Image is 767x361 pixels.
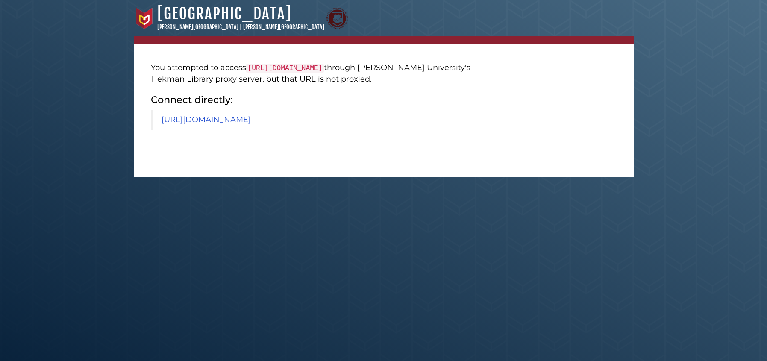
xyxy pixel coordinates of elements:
code: [URL][DOMAIN_NAME] [246,64,324,73]
p: You attempted to access through [PERSON_NAME] University's Hekman Library proxy server, but that ... [151,62,495,85]
img: Calvin University [134,8,155,29]
p: [PERSON_NAME][GEOGRAPHIC_DATA] | [PERSON_NAME][GEOGRAPHIC_DATA] [157,23,324,32]
a: [URL][DOMAIN_NAME] [162,115,251,124]
h2: Connect directly: [151,94,495,106]
a: [GEOGRAPHIC_DATA] [157,4,292,23]
img: Calvin Theological Seminary [326,8,348,29]
nav: breadcrumb [134,36,634,44]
